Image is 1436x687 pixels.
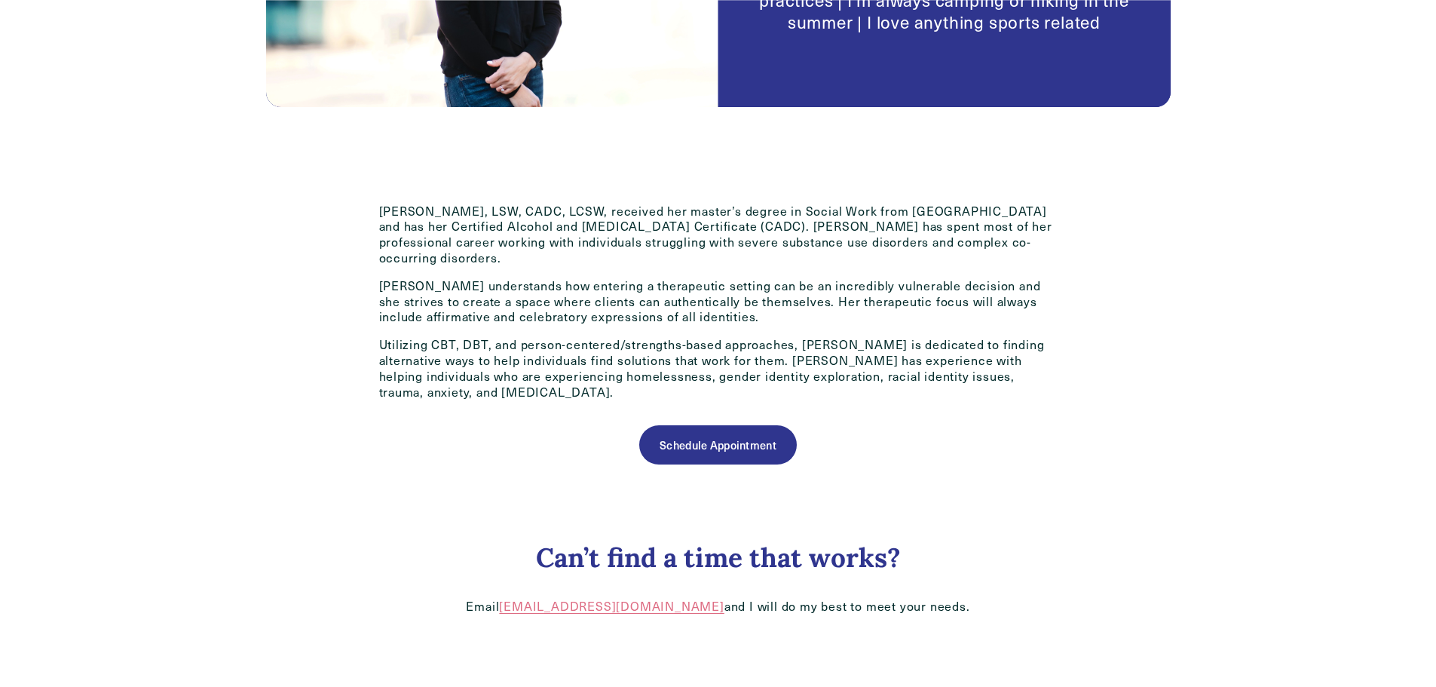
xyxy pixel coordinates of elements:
[379,337,1058,400] p: Utilizing CBT, DBT, and person-centered/strengths-based approaches, [PERSON_NAME] is dedicated to...
[379,541,1058,575] h3: Can’t find a time that works?
[639,425,796,465] a: Schedule Appointment
[379,278,1058,325] p: [PERSON_NAME] understands how entering a therapeutic setting can be an incredibly vulnerable deci...
[499,598,724,614] a: [EMAIL_ADDRESS][DOMAIN_NAME]
[379,599,1058,615] p: Email and I will do my best to meet your needs.
[379,204,1058,266] p: [PERSON_NAME], LSW, CADC, LCSW, received her master’s degree in Social Work from [GEOGRAPHIC_DATA...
